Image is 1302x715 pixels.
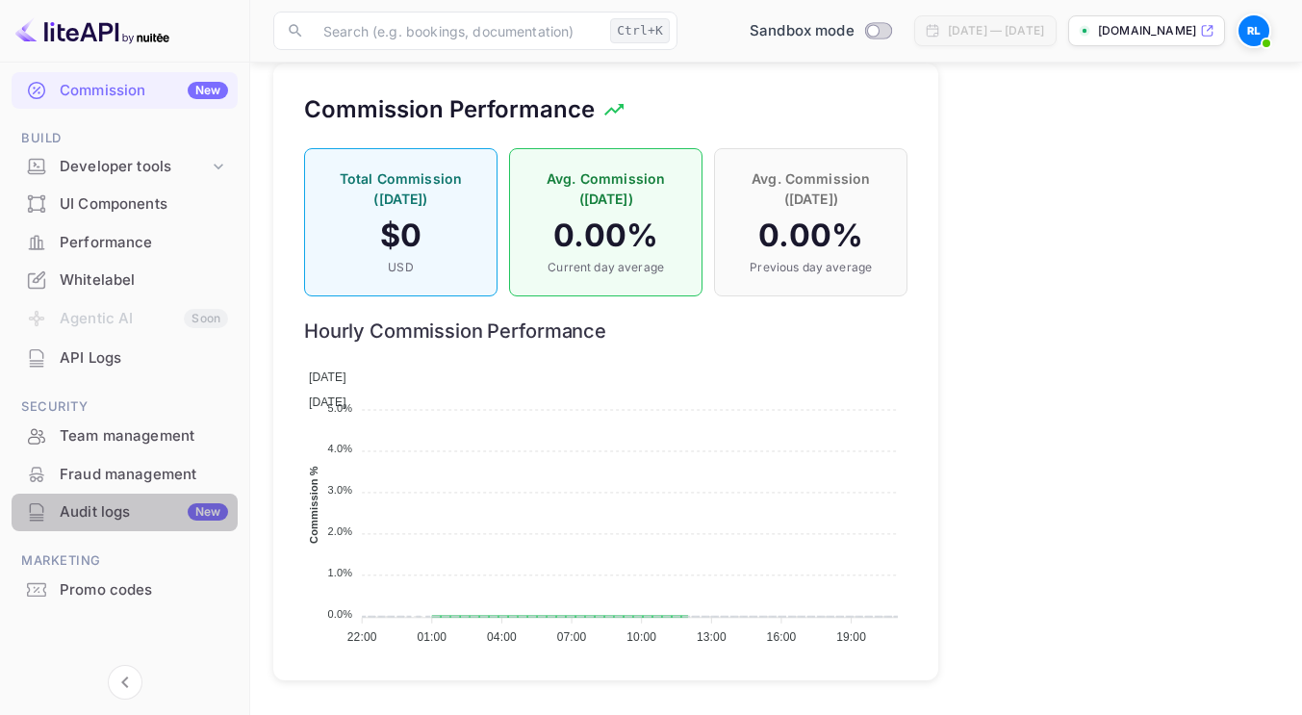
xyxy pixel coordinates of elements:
[12,224,238,260] a: Performance
[12,72,238,110] div: CommissionNew
[1238,15,1269,46] img: Radu Lito
[327,444,352,455] tspan: 4.0%
[312,12,602,50] input: Search (e.g. bookings, documentation)
[529,259,682,276] p: Current day average
[12,224,238,262] div: Performance
[60,425,228,447] div: Team management
[12,418,238,455] div: Team management
[12,128,238,149] span: Build
[15,15,169,46] img: LiteAPI logo
[188,503,228,521] div: New
[734,217,887,255] h4: 0.00 %
[557,630,587,644] tspan: 07:00
[327,568,352,579] tspan: 1.0%
[60,193,228,216] div: UI Components
[836,630,866,644] tspan: 19:00
[309,370,346,384] span: [DATE]
[60,232,228,254] div: Performance
[12,418,238,453] a: Team management
[750,20,855,42] span: Sandbox mode
[12,572,238,609] div: Promo codes
[12,396,238,418] span: Security
[309,396,346,409] span: [DATE]
[12,262,238,297] a: Whitelabel
[60,579,228,601] div: Promo codes
[1098,22,1196,39] p: [DOMAIN_NAME]
[948,22,1044,39] div: [DATE] — [DATE]
[327,485,352,497] tspan: 3.0%
[60,464,228,486] div: Fraud management
[12,340,238,377] div: API Logs
[304,319,907,343] h6: Hourly Commission Performance
[734,168,887,209] p: Avg. Commission ([DATE])
[324,217,477,255] h4: $ 0
[12,72,238,108] a: CommissionNew
[327,402,352,414] tspan: 5.0%
[60,156,209,178] div: Developer tools
[12,262,238,299] div: Whitelabel
[626,630,656,644] tspan: 10:00
[60,269,228,292] div: Whitelabel
[487,630,517,644] tspan: 04:00
[12,456,238,492] a: Fraud management
[327,526,352,538] tspan: 2.0%
[60,80,228,102] div: Commission
[60,347,228,370] div: API Logs
[734,259,887,276] p: Previous day average
[767,630,797,644] tspan: 16:00
[308,466,319,544] text: Commission %
[324,168,477,209] p: Total Commission ([DATE])
[324,259,477,276] p: USD
[347,630,377,644] tspan: 22:00
[12,550,238,572] span: Marketing
[417,630,447,644] tspan: 01:00
[529,217,682,255] h4: 0.00 %
[12,34,238,69] a: Earnings
[327,608,352,620] tspan: 0.0%
[188,82,228,99] div: New
[12,186,238,223] div: UI Components
[108,665,142,700] button: Collapse navigation
[12,572,238,607] a: Promo codes
[12,150,238,184] div: Developer tools
[304,94,595,125] h5: Commission Performance
[12,494,238,531] div: Audit logsNew
[60,501,228,523] div: Audit logs
[610,18,670,43] div: Ctrl+K
[697,630,727,644] tspan: 13:00
[12,456,238,494] div: Fraud management
[742,20,899,42] div: Switch to Production mode
[12,494,238,529] a: Audit logsNew
[12,340,238,375] a: API Logs
[529,168,682,209] p: Avg. Commission ([DATE])
[12,186,238,221] a: UI Components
